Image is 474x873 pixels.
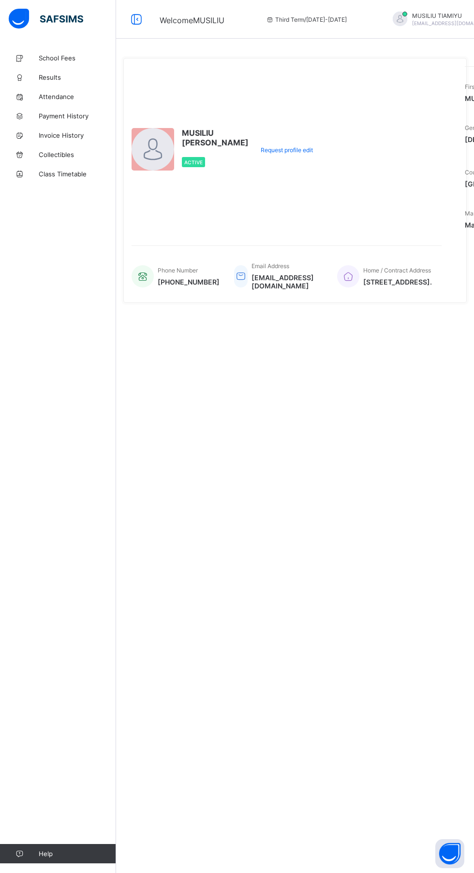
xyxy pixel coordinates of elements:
[435,839,464,868] button: Open asap
[9,9,83,29] img: safsims
[184,159,203,165] span: Active
[39,850,116,858] span: Help
[158,267,198,274] span: Phone Number
[252,262,289,270] span: Email Address
[266,16,347,23] span: session/term information
[39,151,116,158] span: Collectibles
[39,73,116,81] span: Results
[160,15,224,25] span: Welcome MUSILIU
[363,267,431,274] span: Home / Contract Address
[39,170,116,178] span: Class Timetable
[252,273,323,290] span: [EMAIL_ADDRESS][DOMAIN_NAME]
[39,93,116,100] span: Attendance
[39,54,116,62] span: School Fees
[158,278,220,286] span: [PHONE_NUMBER]
[261,146,313,154] span: Request profile edit
[39,131,116,139] span: Invoice History
[39,112,116,120] span: Payment History
[363,278,432,286] span: [STREET_ADDRESS].
[182,128,249,147] span: MUSILIU [PERSON_NAME]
